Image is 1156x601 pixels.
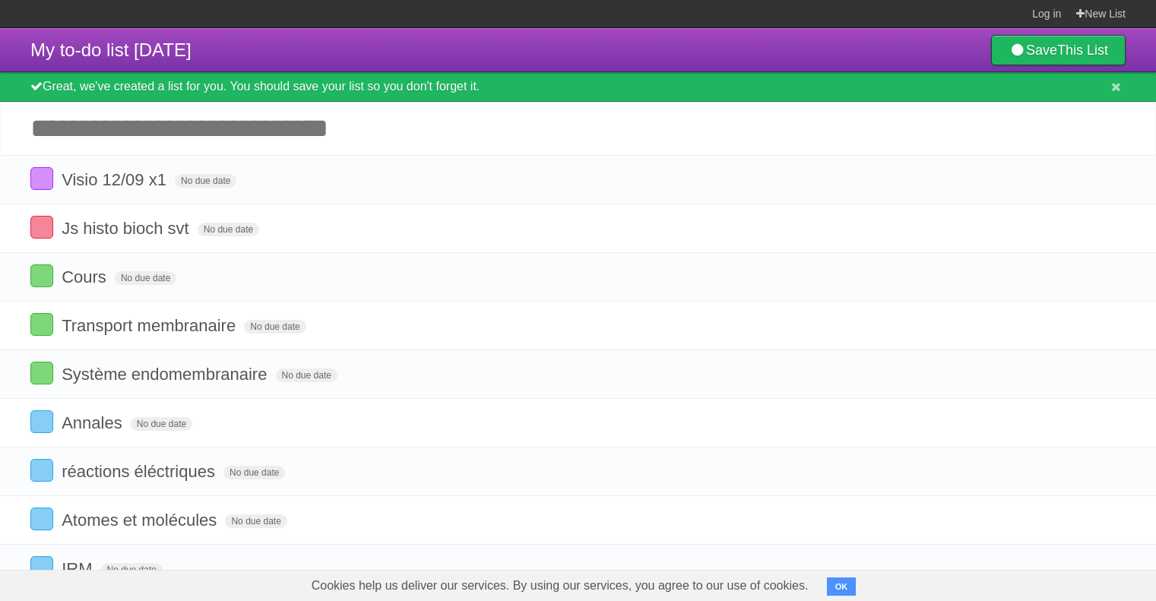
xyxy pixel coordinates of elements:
a: SaveThis List [991,35,1126,65]
span: No due date [276,369,337,382]
label: Done [30,264,53,287]
span: No due date [131,417,192,431]
button: OK [827,577,857,596]
span: No due date [101,563,163,577]
span: My to-do list [DATE] [30,40,192,60]
label: Done [30,508,53,530]
span: No due date [225,514,287,528]
span: IRM [62,559,96,578]
label: Done [30,216,53,239]
span: Annales [62,413,126,432]
span: No due date [175,174,236,188]
label: Done [30,410,53,433]
label: Done [30,167,53,190]
label: Done [30,459,53,482]
span: Transport membranaire [62,316,239,335]
span: Js histo bioch svt [62,219,193,238]
span: Cours [62,267,110,286]
label: Done [30,362,53,384]
label: Done [30,313,53,336]
span: No due date [244,320,306,334]
span: No due date [223,466,285,479]
b: This List [1057,43,1108,58]
span: Cookies help us deliver our services. By using our services, you agree to our use of cookies. [296,571,824,601]
span: Système endomembranaire [62,365,271,384]
label: Done [30,556,53,579]
span: Visio 12/09 x1 [62,170,170,189]
span: No due date [198,223,259,236]
span: No due date [115,271,176,285]
span: Atomes et molécules [62,511,220,530]
span: réactions éléctriques [62,462,219,481]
